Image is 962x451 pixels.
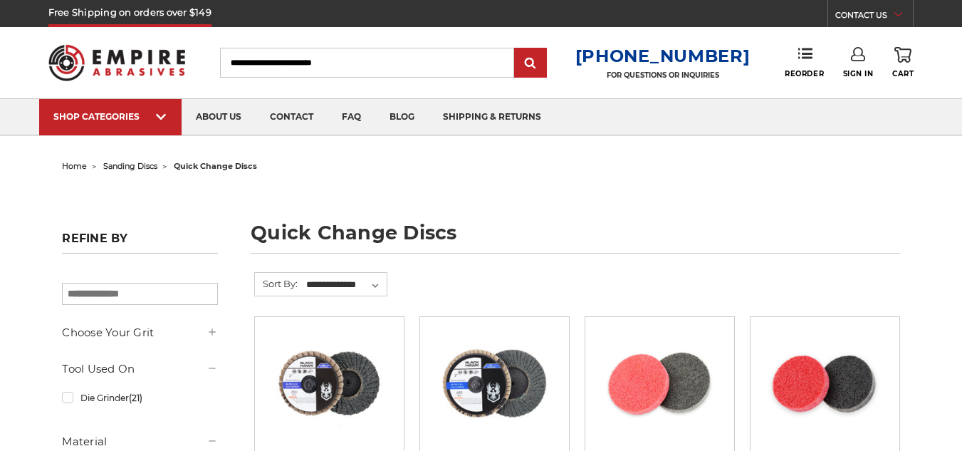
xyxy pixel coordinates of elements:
[62,433,217,450] h5: Material
[129,393,142,403] span: (21)
[256,99,328,135] a: contact
[575,71,751,80] p: FOR QUESTIONS OR INQUIRIES
[251,223,900,254] h1: quick change discs
[768,327,882,441] img: 2 inch surface preparation discs
[785,69,824,78] span: Reorder
[62,161,87,171] a: home
[602,327,716,441] img: 3 inch surface preparation discs
[429,99,555,135] a: shipping & returns
[182,99,256,135] a: about us
[272,327,386,441] img: Black Hawk Abrasives 2-inch Zirconia Flap Disc with 60 Grit Zirconia for Smooth Finishing
[255,273,298,294] label: Sort By:
[62,361,217,378] h5: Tool Used On
[328,99,375,135] a: faq
[437,327,551,441] img: BHA 3" Quick Change 60 Grit Flap Disc for Fine Grinding and Finishing
[174,161,257,171] span: quick change discs
[575,46,751,66] a: [PHONE_NUMBER]
[103,161,157,171] a: sanding discs
[62,232,217,254] h5: Refine by
[48,36,185,89] img: Empire Abrasives
[375,99,429,135] a: blog
[892,47,914,78] a: Cart
[62,324,217,341] h5: Choose Your Grit
[516,49,545,78] input: Submit
[843,69,874,78] span: Sign In
[53,111,167,122] div: SHOP CATEGORIES
[304,274,387,296] select: Sort By:
[835,7,913,27] a: CONTACT US
[785,47,824,78] a: Reorder
[892,69,914,78] span: Cart
[62,385,217,410] a: Die Grinder(21)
